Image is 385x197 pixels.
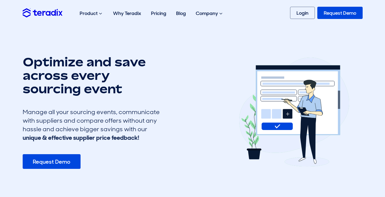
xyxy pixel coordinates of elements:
[75,4,108,23] div: Product
[191,4,228,23] div: Company
[23,8,62,17] img: Teradix logo
[108,4,146,23] a: Why Teradix
[290,7,315,19] a: Login
[23,108,170,142] div: Manage all your sourcing events, communicate with suppliers and compare offers without any hassle...
[146,4,171,23] a: Pricing
[239,57,349,167] img: erfx feature
[317,7,363,19] a: Request Demo
[23,134,139,142] b: unique & effective supplier price feedback!
[23,154,81,169] a: Request Demo
[23,55,170,95] h1: Optimize and save across every sourcing event
[171,4,191,23] a: Blog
